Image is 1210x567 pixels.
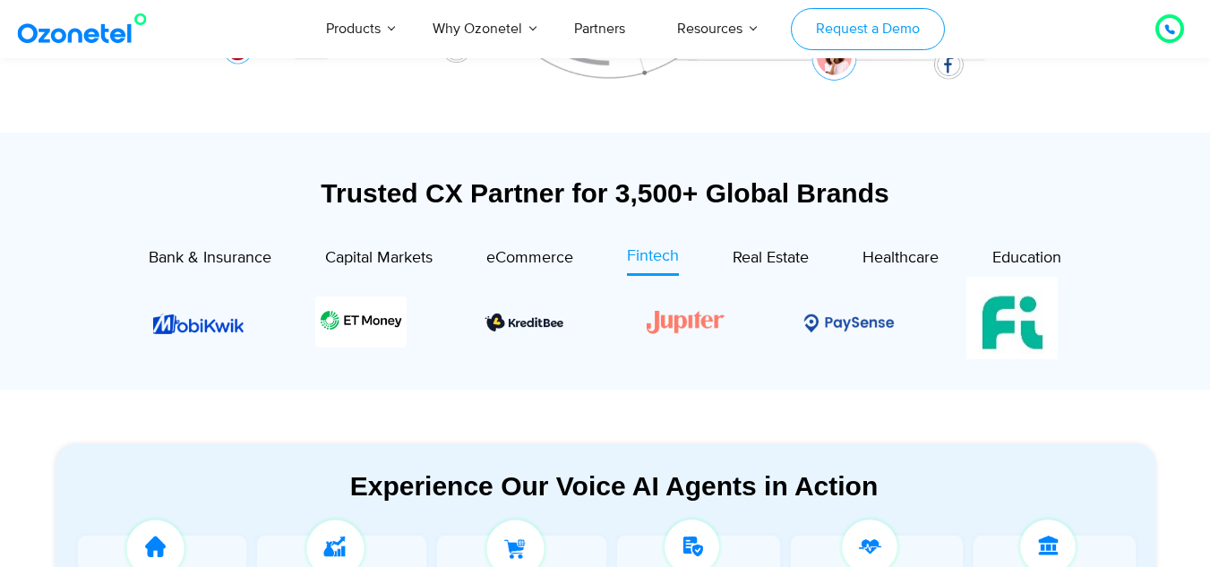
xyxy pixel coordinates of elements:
[862,245,939,276] a: Healthcare
[149,248,271,268] span: Bank & Insurance
[325,245,433,276] a: Capital Markets
[627,245,679,276] a: Fintech
[486,248,573,268] span: eCommerce
[992,245,1061,276] a: Education
[733,245,809,276] a: Real Estate
[992,248,1061,268] span: Education
[153,277,1058,368] div: Image Carousel
[55,177,1156,209] div: Trusted CX Partner for 3,500+ Global Brands
[627,246,679,266] span: Fintech
[73,470,1156,502] div: Experience Our Voice AI Agents in Action
[733,248,809,268] span: Real Estate
[862,248,939,268] span: Healthcare
[486,245,573,276] a: eCommerce
[791,8,944,50] a: Request a Demo
[325,248,433,268] span: Capital Markets
[149,245,271,276] a: Bank & Insurance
